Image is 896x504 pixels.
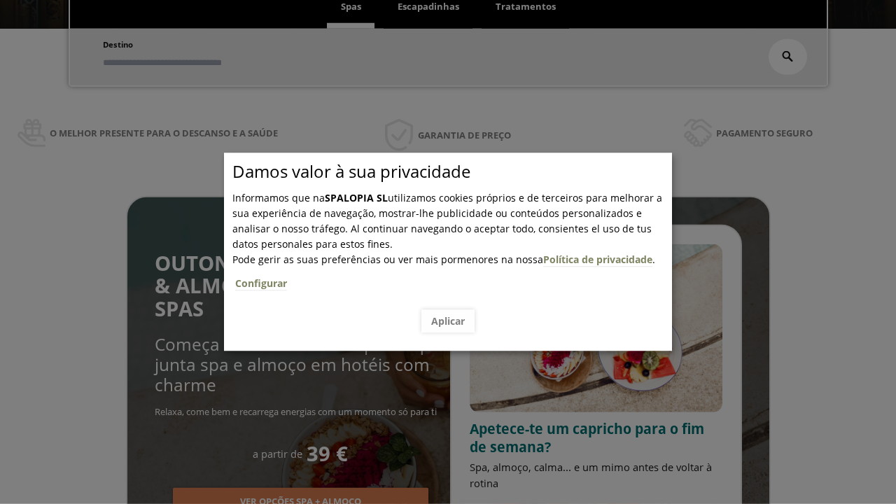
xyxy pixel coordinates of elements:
span: Informamos que na utilizamos cookies próprios e de terceiros para melhorar a sua experiência de n... [232,191,662,251]
button: Aplicar [421,309,475,332]
b: SPALOPIA SL [325,191,388,204]
span: . [232,253,672,300]
a: Política de privacidade [543,253,652,267]
a: Configurar [235,276,287,290]
span: Pode gerir as suas preferências ou ver mais pormenores na nossa [232,253,543,266]
p: Damos valor à sua privacidade [232,164,672,179]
